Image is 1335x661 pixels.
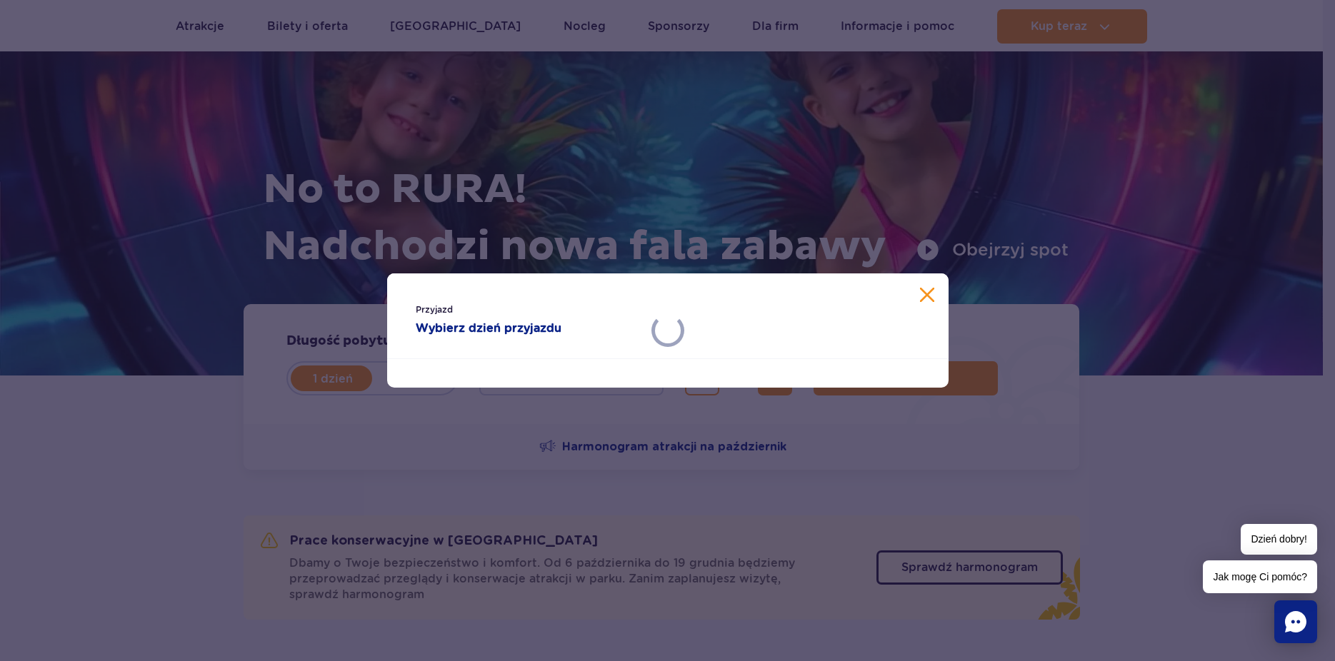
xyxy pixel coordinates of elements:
div: Chat [1274,600,1317,643]
strong: Wybierz dzień przyjazdu [416,320,639,337]
button: Zamknij kalendarz [920,288,934,302]
span: Jak mogę Ci pomóc? [1203,560,1317,593]
span: Dzień dobry! [1241,524,1317,555]
span: Przyjazd [416,303,639,317]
